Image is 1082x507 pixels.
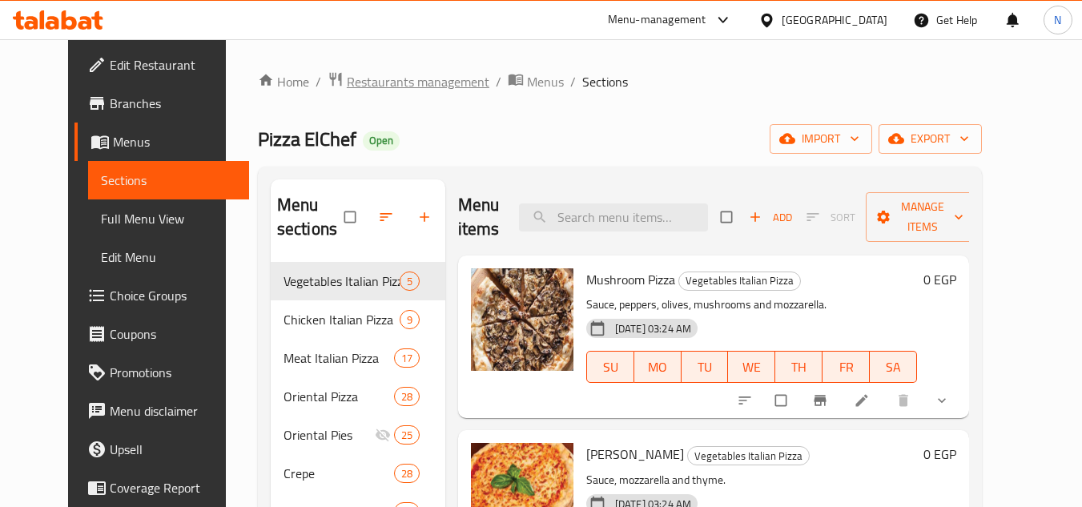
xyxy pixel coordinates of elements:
[593,356,628,379] span: SU
[74,46,249,84] a: Edit Restaurant
[74,84,249,123] a: Branches
[608,10,706,30] div: Menu-management
[74,276,249,315] a: Choice Groups
[110,94,236,113] span: Branches
[496,72,501,91] li: /
[277,193,344,241] h2: Menu sections
[734,356,769,379] span: WE
[688,356,722,379] span: TU
[328,71,489,92] a: Restaurants management
[110,440,236,459] span: Upsell
[74,469,249,507] a: Coverage Report
[891,129,969,149] span: export
[886,383,924,418] button: delete
[609,321,698,336] span: [DATE] 03:24 AM
[687,446,810,465] div: Vegetables Italian Pizza
[394,464,420,483] div: items
[400,310,420,329] div: items
[395,389,419,404] span: 28
[400,274,419,289] span: 5
[400,312,419,328] span: 9
[258,71,982,92] nav: breadcrumb
[258,121,356,157] span: Pizza ElChef
[74,123,249,161] a: Menus
[586,295,917,315] p: Sauce, peppers, olives, mushrooms and mozzarella.
[88,199,249,238] a: Full Menu View
[110,55,236,74] span: Edit Restaurant
[271,300,445,339] div: Chicken Italian Pizza9
[879,197,967,237] span: Manage items
[110,478,236,497] span: Coverage Report
[284,272,400,291] span: Vegetables Italian Pizza
[284,348,394,368] span: Meat Italian Pizza
[394,425,420,445] div: items
[395,428,419,443] span: 25
[586,470,917,490] p: Sauce, mozzarella and thyme.
[284,425,375,445] span: Oriental Pies
[400,272,420,291] div: items
[766,385,799,416] span: Select to update
[866,192,979,242] button: Manage items
[74,315,249,353] a: Coupons
[394,387,420,406] div: items
[471,268,573,371] img: Mushroom Pizza
[363,131,400,151] div: Open
[924,383,963,418] button: show more
[688,447,809,465] span: Vegetables Italian Pizza
[679,272,800,290] span: Vegetables Italian Pizza
[110,286,236,305] span: Choice Groups
[876,356,911,379] span: SA
[508,71,564,92] a: Menus
[88,161,249,199] a: Sections
[74,392,249,430] a: Menu disclaimer
[519,203,708,231] input: search
[74,353,249,392] a: Promotions
[110,401,236,420] span: Menu disclaimer
[586,351,634,383] button: SU
[407,199,445,235] button: Add section
[829,356,863,379] span: FR
[347,72,489,91] span: Restaurants management
[363,134,400,147] span: Open
[782,356,816,379] span: TH
[88,238,249,276] a: Edit Menu
[395,351,419,366] span: 17
[375,427,391,443] svg: Inactive section
[823,351,870,383] button: FR
[271,416,445,454] div: Oriental Pies25
[271,262,445,300] div: Vegetables Italian Pizza5
[802,383,841,418] button: Branch-specific-item
[782,11,887,29] div: [GEOGRAPHIC_DATA]
[101,247,236,267] span: Edit Menu
[745,205,796,230] span: Add item
[586,268,675,292] span: Mushroom Pizza
[458,193,500,241] h2: Menu items
[316,72,321,91] li: /
[923,268,956,291] h6: 0 EGP
[284,310,400,329] span: Chicken Italian Pizza
[527,72,564,91] span: Menus
[284,387,394,406] span: Oriental Pizza
[582,72,628,91] span: Sections
[879,124,982,154] button: export
[101,209,236,228] span: Full Menu View
[854,392,873,408] a: Edit menu item
[711,202,745,232] span: Select section
[271,454,445,493] div: Crepe28
[570,72,576,91] li: /
[394,348,420,368] div: items
[775,351,823,383] button: TH
[113,132,236,151] span: Menus
[284,464,394,483] span: Crepe
[934,392,950,408] svg: Show Choices
[770,124,872,154] button: import
[395,466,419,481] span: 28
[586,442,684,466] span: [PERSON_NAME]
[782,129,859,149] span: import
[923,443,956,465] h6: 0 EGP
[728,351,775,383] button: WE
